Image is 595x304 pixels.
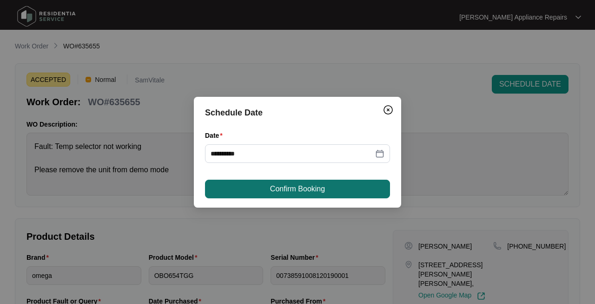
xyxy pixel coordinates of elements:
[211,149,373,159] input: Date
[205,131,226,140] label: Date
[381,102,396,117] button: Close
[383,104,394,115] img: closeCircle
[205,180,390,198] button: Confirm Booking
[205,106,390,119] div: Schedule Date
[270,183,325,195] span: Confirm Booking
